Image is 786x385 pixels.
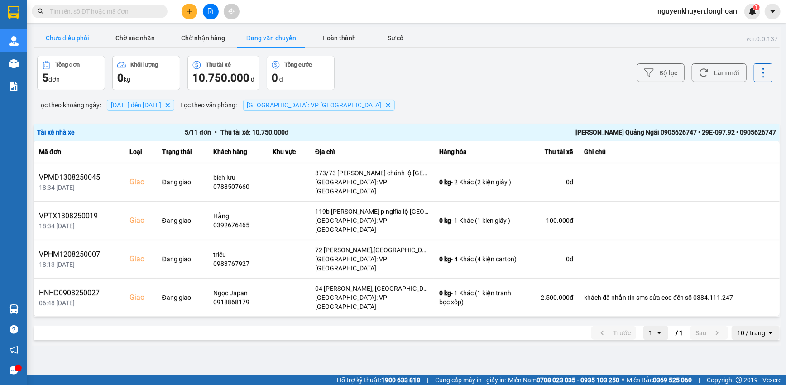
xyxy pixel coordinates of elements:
div: Hằng [213,212,262,221]
div: Giao [129,177,151,188]
div: Thu tài xế [206,62,231,68]
th: Khu vực [267,141,310,163]
div: - 1 Khác (1 kien giấy ) [439,216,519,225]
div: 0392676465 [213,221,262,230]
button: plus [182,4,197,19]
strong: 0369 525 060 [653,376,692,384]
div: bích lưu [213,173,262,182]
div: [GEOGRAPHIC_DATA]: VP [GEOGRAPHIC_DATA] [315,255,428,273]
button: previous page. current page 1 / 1 [591,326,636,340]
span: 0 [117,72,124,84]
span: Miền Nam [508,375,619,385]
span: 13/08/2025 đến 15/08/2025, close by backspace [107,100,174,111]
strong: (Công Ty TNHH Chuyển Phát Nhanh Bảo An - MST: 0109597835) [15,25,190,32]
button: Khối lượng0kg [112,56,180,90]
button: Sự cố [373,29,418,47]
div: 72 [PERSON_NAME],[GEOGRAPHIC_DATA],[GEOGRAPHIC_DATA] [315,245,428,255]
sup: 1 [753,4,760,10]
th: Khách hàng [208,141,267,163]
th: Mã đơn [34,141,124,163]
span: Lọc theo khoảng ngày : [37,100,101,110]
button: Chờ nhận hàng [169,29,237,47]
button: aim [224,4,240,19]
span: Cung cấp máy in - giấy in: [435,375,506,385]
button: Hoàn thành [305,29,373,47]
div: 0 đ [530,255,573,264]
div: Giao [129,254,151,265]
div: Đang giao [162,178,202,187]
button: caret-down [765,4,781,19]
div: 5 / 11 đơn Thu tài xế: 10.750.000 đ [185,127,480,137]
button: Đang vận chuyển [237,29,305,47]
span: Quảng Ngãi: VP Trường Chinh [247,101,382,109]
button: Thu tài xế10.750.000 đ [187,56,259,90]
span: message [10,366,18,375]
button: next page. current page 1 / 1 [690,326,728,340]
strong: 0708 023 035 - 0935 103 250 [537,376,619,384]
div: Đang giao [162,293,202,302]
img: solution-icon [9,82,19,91]
span: Miền Bắc [627,375,692,385]
button: Tổng đơn5đơn [37,56,105,90]
img: warehouse-icon [9,304,19,314]
div: - 1 Khác (1 kiện tranh bọc xốp) [439,289,519,307]
div: 0788507660 [213,182,262,191]
div: Giao [129,215,151,226]
input: Selected 10 / trang. [766,328,767,337]
span: plus [187,8,193,14]
button: Chờ xác nhận [101,29,169,47]
div: [GEOGRAPHIC_DATA]: VP [GEOGRAPHIC_DATA] [315,216,428,234]
img: warehouse-icon [9,36,19,46]
span: Quảng Ngãi: VP Trường Chinh, close by backspace [243,100,395,111]
span: CSKH: [5,35,201,70]
span: nguyenkhuyen.longhoan [650,5,744,17]
span: / 1 [676,327,683,338]
button: Làm mới [692,63,747,82]
img: logo-vxr [8,6,19,19]
span: question-circle [10,325,18,334]
div: - 2 Khác (2 kiện giấy ) [439,178,519,187]
div: [GEOGRAPHIC_DATA]: VP [GEOGRAPHIC_DATA] [315,293,428,311]
span: 0 kg [439,255,451,263]
th: Trạng thái [157,141,208,163]
div: 10 / trang [737,328,765,337]
span: Hỗ trợ kỹ thuật: [337,375,420,385]
th: Loại [124,141,157,163]
strong: BIÊN NHẬN VẬN CHUYỂN BẢO AN EXPRESS [18,13,187,23]
div: [GEOGRAPHIC_DATA]: VP [GEOGRAPHIC_DATA] [315,178,428,196]
div: triều [213,250,262,259]
div: 04 [PERSON_NAME], [GEOGRAPHIC_DATA]. Tỉnh [GEOGRAPHIC_DATA] [315,284,428,293]
span: 5 [42,72,48,84]
div: Thu tài xế [530,146,573,157]
div: đ [272,71,330,85]
div: 373/73 [PERSON_NAME] chánh lộ [GEOGRAPHIC_DATA] [315,168,428,178]
div: đ [192,71,254,85]
div: 2.500.000 đ [530,293,573,302]
button: file-add [203,4,219,19]
div: 1 [649,328,652,337]
div: Đang giao [162,216,202,225]
strong: 1900 633 818 [381,376,420,384]
div: 119b [PERSON_NAME] p nghĩa lộ [GEOGRAPHIC_DATA] [315,207,428,216]
button: Bộ lọc [637,63,685,82]
img: warehouse-icon [9,59,19,68]
span: 0 kg [439,217,451,224]
span: caret-down [769,7,777,15]
svg: open [656,329,663,337]
div: 0 đ [530,178,573,187]
button: Chưa điều phối [34,29,101,47]
span: 0 kg [439,289,451,297]
div: - 4 Khác (4 kiện carton) [439,255,519,264]
span: ⚪️ [622,378,624,382]
div: 18:34 [DATE] [39,221,119,231]
div: Tổng đơn [55,62,80,68]
div: 0983767927 [213,259,262,268]
th: Hàng hóa [434,141,524,163]
div: 0918868179 [213,298,262,307]
span: search [38,8,44,14]
div: HNHD0908250027 [39,288,119,298]
span: Tài xế nhà xe [37,129,75,136]
div: Đang giao [162,255,202,264]
span: file-add [207,8,214,14]
svg: Delete [385,102,391,108]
